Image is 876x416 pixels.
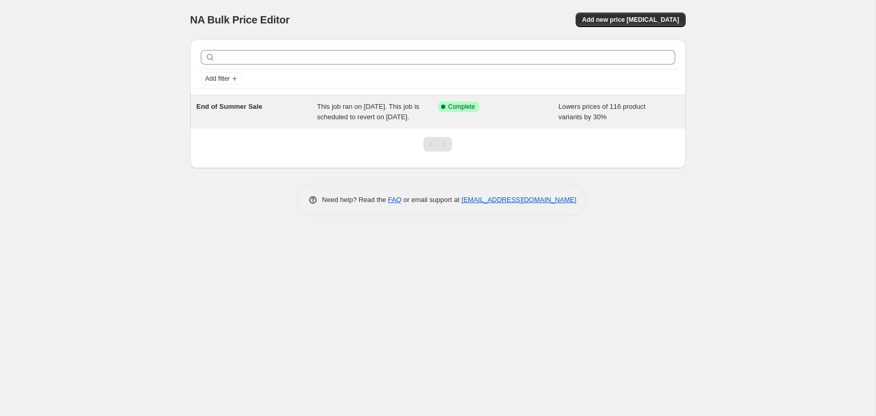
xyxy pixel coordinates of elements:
[388,196,401,204] a: FAQ
[197,103,262,110] span: End of Summer Sale
[201,72,242,85] button: Add filter
[401,196,461,204] span: or email support at
[322,196,388,204] span: Need help? Read the
[461,196,576,204] a: [EMAIL_ADDRESS][DOMAIN_NAME]
[582,16,679,24] span: Add new price [MEDICAL_DATA]
[317,103,419,121] span: This job ran on [DATE]. This job is scheduled to revert on [DATE].
[205,74,230,83] span: Add filter
[576,12,685,27] button: Add new price [MEDICAL_DATA]
[558,103,646,121] span: Lowers prices of 116 product variants by 30%
[448,103,475,111] span: Complete
[423,137,452,152] nav: Pagination
[190,14,290,26] span: NA Bulk Price Editor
